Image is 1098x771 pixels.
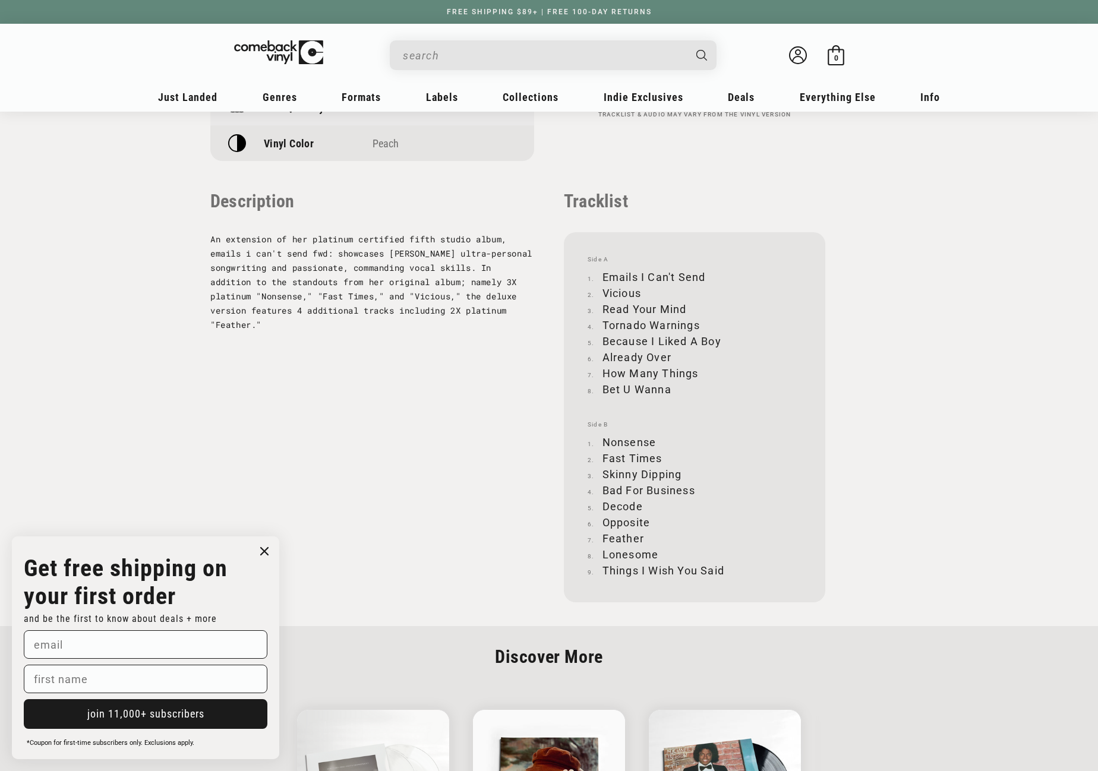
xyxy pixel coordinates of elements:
span: An extension of her platinum certified fifth studio album, emails i can't send fwd: showcases [PE... [210,233,532,330]
li: Bad For Business [588,482,802,498]
li: Skinny Dipping [588,466,802,482]
span: Peach [373,137,399,150]
li: How Many Things [588,365,802,381]
li: Fast Times [588,450,802,466]
span: Deals [728,91,755,103]
li: Vicious [588,285,802,301]
button: join 11,000+ subscribers [24,699,267,729]
input: email [24,630,267,659]
li: Things I Wish You Said [588,563,802,579]
li: Tornado Warnings [588,317,802,333]
li: Feather [588,530,802,546]
input: first name [24,665,267,693]
li: Nonsense [588,434,802,450]
span: Genres [263,91,297,103]
li: Already Over [588,349,802,365]
button: Search [686,40,718,70]
span: Everything Else [800,91,876,103]
span: 0 [834,53,838,62]
li: Lonesome [588,546,802,563]
a: FREE SHIPPING $89+ | FREE 100-DAY RETURNS [435,8,664,16]
span: Info [920,91,940,103]
input: When autocomplete results are available use up and down arrows to review and enter to select [403,43,684,68]
p: Description [210,191,534,211]
span: Formats [342,91,381,103]
span: Labels [426,91,458,103]
li: Opposite [588,514,802,530]
li: Read Your Mind [588,301,802,317]
span: and be the first to know about deals + more [24,613,217,624]
li: Emails I Can't Send [588,269,802,285]
button: Close dialog [255,542,273,560]
p: Vinyl Color [264,137,314,150]
span: Just Landed [158,91,217,103]
span: Side A [588,256,802,263]
p: Tracklist [564,191,825,211]
li: Bet U Wanna [588,381,802,397]
span: Collections [503,91,559,103]
span: *Coupon for first-time subscribers only. Exclusions apply. [27,739,194,747]
li: Because I Liked A Boy [588,333,802,349]
strong: Get free shipping on your first order [24,554,228,610]
span: Side B [588,421,802,428]
div: Search [390,40,717,70]
li: Decode [588,498,802,514]
span: Indie Exclusives [604,91,683,103]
